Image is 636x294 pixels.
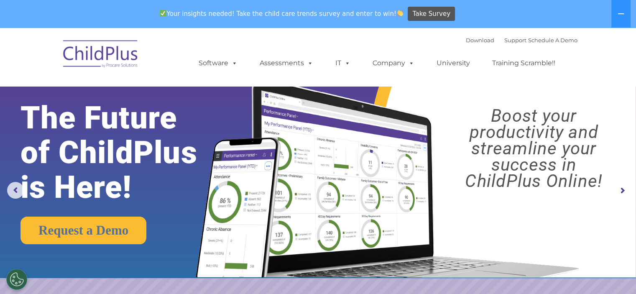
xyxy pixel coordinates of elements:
[20,100,224,205] rs-layer: The Future of ChildPlus is Here!
[439,107,628,189] rs-layer: Boost your productivity and streamline your success in ChildPlus Online!
[413,7,450,21] span: Take Survey
[116,55,142,61] span: Last name
[251,55,322,72] a: Assessments
[364,55,423,72] a: Company
[190,55,246,72] a: Software
[20,217,146,244] a: Request a Demo
[484,55,564,72] a: Training Scramble!!
[6,269,27,290] button: Cookies Settings
[160,10,166,16] img: ✅
[528,37,577,43] a: Schedule A Demo
[466,37,577,43] font: |
[397,10,403,16] img: 👏
[116,89,152,96] span: Phone number
[59,34,143,76] img: ChildPlus by Procare Solutions
[466,37,494,43] a: Download
[156,5,407,22] span: Your insights needed! Take the child care trends survey and enter to win!
[428,55,478,72] a: University
[327,55,359,72] a: IT
[408,7,455,21] a: Take Survey
[504,37,526,43] a: Support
